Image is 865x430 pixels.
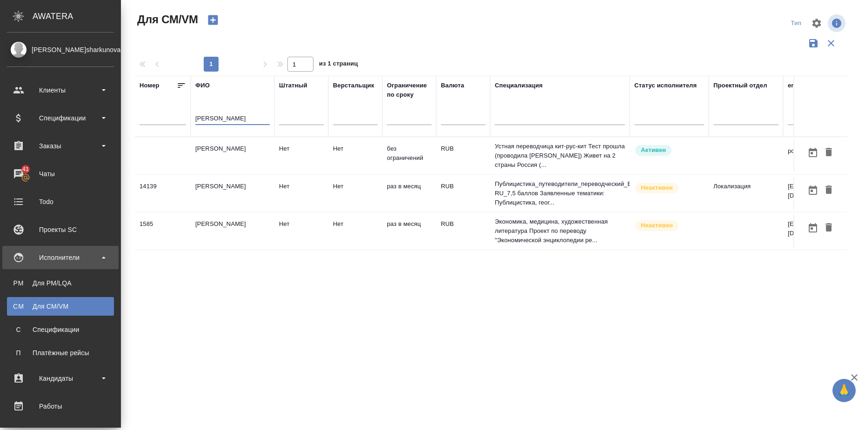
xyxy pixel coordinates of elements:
[328,139,382,172] td: Нет
[7,139,114,153] div: Заказы
[7,371,114,385] div: Кандидаты
[828,14,847,32] span: Посмотреть информацию
[788,81,804,90] div: email
[787,16,805,31] div: split button
[135,215,191,247] td: 1585
[7,195,114,209] div: Todo
[495,81,543,90] div: Специализация
[274,139,328,172] td: Нет
[832,379,856,402] button: 🙏
[33,7,121,26] div: AWATERA
[641,146,666,155] p: Активен
[135,12,198,27] span: Для СМ/VM
[634,182,704,194] div: Наши пути разошлись: исполнитель с нами не работает
[7,83,114,97] div: Клиенты
[274,177,328,210] td: Нет
[387,81,432,99] div: Ограничение по сроку
[382,177,436,210] td: раз в месяц
[195,81,210,90] div: ФИО
[713,81,767,90] div: Проектный отдел
[7,45,114,55] div: [PERSON_NAME]sharkunova
[7,111,114,125] div: Спецификации
[436,177,490,210] td: RUB
[7,274,114,292] a: PMДля PM/LQA
[805,34,822,52] button: Сохранить фильтры
[135,177,191,210] td: 14139
[836,381,852,400] span: 🙏
[7,223,114,237] div: Проекты SC
[821,182,837,199] button: Удалить
[788,219,858,238] p: [EMAIL_ADDRESS][DOMAIN_NAME]
[805,12,828,34] span: Настроить таблицу
[436,215,490,247] td: RUB
[17,165,34,174] span: 41
[328,177,382,210] td: Нет
[7,251,114,265] div: Исполнители
[7,167,114,181] div: Чаты
[641,221,673,230] p: Неактивен
[12,348,109,357] div: Платёжные рейсы
[382,215,436,247] td: раз в месяц
[495,217,625,245] p: Экономика, медицина, художественная литература Проект по переводу "Экономической энциклопедии ре...
[436,139,490,172] td: RUB
[279,81,307,90] div: Штатный
[634,144,704,157] div: Рядовой исполнитель: назначай с учетом рейтинга
[333,81,374,90] div: Верстальщик
[274,215,328,247] td: Нет
[2,395,119,418] a: Работы
[805,182,821,199] button: Открыть календарь загрузки
[328,215,382,247] td: Нет
[2,190,119,213] a: Todo
[319,58,358,72] span: из 1 страниц
[7,399,114,413] div: Работы
[7,320,114,339] a: ССпецификации
[2,218,119,241] a: Проекты SC
[821,144,837,161] button: Удалить
[7,344,114,362] a: ППлатёжные рейсы
[634,219,704,232] div: Наши пути разошлись: исполнитель с нами не работает
[822,34,840,52] button: Сбросить фильтры
[2,162,119,185] a: 41Чаты
[805,219,821,237] button: Открыть календарь загрузки
[191,139,274,172] td: [PERSON_NAME]
[7,297,114,316] a: CMДля CM/VM
[495,142,625,170] p: Устная переводчица кит-рус-кит Тест прошла (проводила [PERSON_NAME]) Живет на 2 страны Россия (...
[641,183,673,192] p: Неактивен
[441,81,464,90] div: Валюта
[382,139,436,172] td: без ограничений
[821,219,837,237] button: Удалить
[140,81,160,90] div: Номер
[805,144,821,161] button: Открыть календарь загрузки
[634,81,697,90] div: Статус исполнителя
[495,179,625,207] p: Публицистика_путеводители_переводческий_ES-RU_7,5 баллов Заявленные тематики: Публицистика, геог...
[191,177,274,210] td: [PERSON_NAME]
[709,177,783,210] td: Локализация
[788,182,858,200] p: [EMAIL_ADDRESS][DOMAIN_NAME],М...
[12,325,109,334] div: Спецификации
[788,146,862,156] p: portnyshka152001@gma...
[202,12,224,28] button: Создать
[12,302,109,311] div: Для CM/VM
[191,215,274,247] td: [PERSON_NAME]
[12,278,109,288] div: Для PM/LQA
